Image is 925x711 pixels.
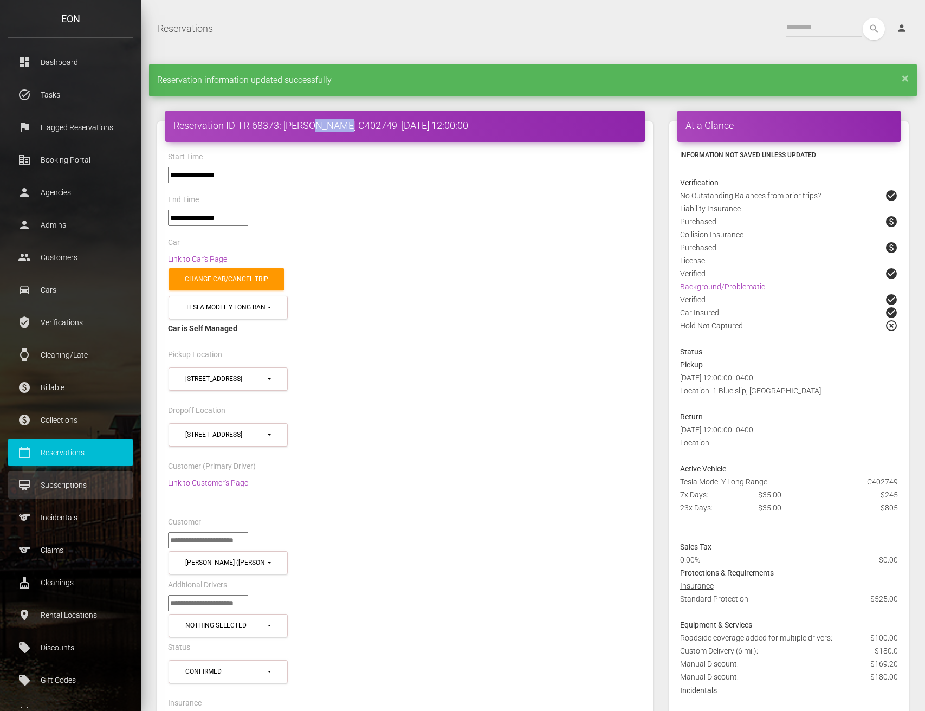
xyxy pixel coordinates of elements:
p: Discounts [16,639,125,656]
a: Link to Customer's Page [168,479,248,487]
span: $0.00 [879,553,898,566]
a: paid Billable [8,374,133,401]
span: Manual Discount: [680,673,739,681]
p: Reservations [16,444,125,461]
a: person Agencies [8,179,133,206]
a: paid Collections [8,406,133,434]
div: Purchased [672,215,906,228]
p: Subscriptions [16,477,125,493]
a: people Customers [8,244,133,271]
a: watch Cleaning/Late [8,341,133,369]
u: Liability Insurance [680,204,741,213]
u: License [680,256,705,265]
h6: Information not saved unless updated [680,150,898,160]
a: cleaning_services Cleanings [8,569,133,596]
div: 0.00% [672,553,828,566]
label: Dropoff Location [168,405,225,416]
div: Car Insured [672,306,906,319]
a: sports Incidentals [8,504,133,531]
p: Incidentals [16,509,125,526]
u: Insurance [680,581,714,590]
div: [PERSON_NAME] ([PERSON_NAME][EMAIL_ADDRESS][DOMAIN_NAME]) [185,558,266,567]
span: [DATE] 12:00:00 -0400 Location: [680,425,753,447]
a: × [902,75,909,81]
div: Tesla Model Y Long Range [672,475,906,488]
p: Dashboard [16,54,125,70]
a: Background/Problematic [680,282,765,291]
p: Gift Codes [16,672,125,688]
strong: Verification [680,178,719,187]
button: Jared Rodman (jared@emblemmotorclub.com) [169,551,288,574]
div: Hold Not Captured [672,319,906,345]
span: paid [885,241,898,254]
label: Additional Drivers [168,580,227,591]
a: flag Flagged Reservations [8,114,133,141]
a: card_membership Subscriptions [8,471,133,499]
label: Pickup Location [168,350,222,360]
label: Status [168,642,190,653]
span: check_circle [885,267,898,280]
div: Car is Self Managed [168,322,642,335]
a: person [888,18,917,40]
a: local_offer Discounts [8,634,133,661]
div: Tesla Model Y Long Range (C402749 in 10451) [185,303,266,312]
p: Collections [16,412,125,428]
label: Customer (Primary Driver) [168,461,256,472]
p: Cleanings [16,574,125,591]
strong: Pickup [680,360,703,369]
span: check_circle [885,306,898,319]
i: person [896,23,907,34]
span: $805 [881,501,898,514]
div: Verified [672,267,906,280]
span: $180.0 [875,644,898,657]
p: Rental Locations [16,607,125,623]
strong: Protections & Requirements [680,568,774,577]
label: Start Time [168,152,203,163]
a: place Rental Locations [8,602,133,629]
span: $245 [881,488,898,501]
div: [STREET_ADDRESS] [185,374,266,384]
a: task_alt Tasks [8,81,133,108]
button: 610 Exterior Street, The Bronx (10451) [169,423,288,447]
h4: Reservation ID TR-68373: [PERSON_NAME] C402749 [DATE] 12:00:00 [173,119,637,132]
div: $35.00 [750,488,828,501]
p: Cars [16,282,125,298]
div: Roadside coverage added for multiple drivers: [672,631,906,683]
p: Booking Portal [16,152,125,168]
strong: Equipment & Services [680,620,752,629]
div: Reservation information updated successfully [149,64,917,96]
a: corporate_fare Booking Portal [8,146,133,173]
span: paid [885,215,898,228]
p: Tasks [16,87,125,103]
a: verified_user Verifications [8,309,133,336]
span: $525.00 [870,592,898,605]
span: [DATE] 12:00:00 -0400 Location: 1 Blue slip, [GEOGRAPHIC_DATA] [680,373,821,395]
div: 23x Days: [672,501,750,514]
div: Confirmed [185,667,266,676]
u: No Outstanding Balances from prior trips? [680,191,821,200]
a: Link to Car's Page [168,255,227,263]
p: Claims [16,542,125,558]
button: Nothing selected [169,614,288,637]
a: calendar_today Reservations [8,439,133,466]
label: Car [168,237,180,248]
span: Manual Discount: [680,660,739,668]
a: sports Claims [8,537,133,564]
label: Insurance [168,698,202,709]
div: Standard Protection [672,592,906,618]
p: Cleaning/Late [16,347,125,363]
div: [STREET_ADDRESS] [185,430,266,439]
button: Confirmed [169,660,288,683]
label: Customer [168,517,201,528]
a: dashboard Dashboard [8,49,133,76]
strong: Return [680,412,703,421]
a: Change car/cancel trip [169,268,284,290]
div: Nothing selected [185,621,266,630]
span: $100.00 [870,631,898,644]
a: Reservations [158,15,213,42]
p: Customers [16,249,125,266]
strong: Sales Tax [680,542,711,551]
button: search [863,18,885,40]
p: Agencies [16,184,125,201]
